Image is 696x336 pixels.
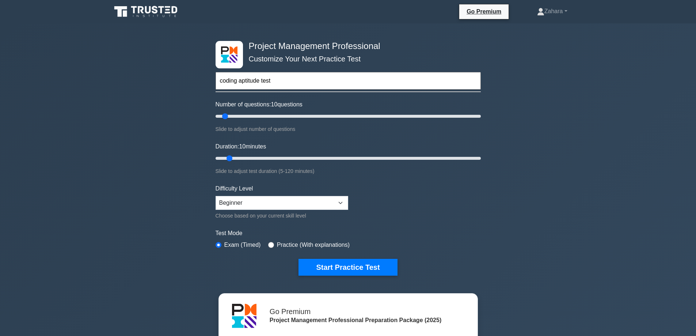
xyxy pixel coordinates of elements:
[462,7,506,16] a: Go Premium
[216,125,481,133] div: Slide to adjust number of questions
[216,100,303,109] label: Number of questions: questions
[246,41,445,52] h4: Project Management Professional
[520,4,585,19] a: Zahara
[216,211,348,220] div: Choose based on your current skill level
[216,72,481,90] input: Start typing to filter on topic or concept...
[277,241,350,249] label: Practice (With explanations)
[271,101,278,107] span: 10
[224,241,261,249] label: Exam (Timed)
[298,259,397,276] button: Start Practice Test
[239,143,246,150] span: 10
[216,184,253,193] label: Difficulty Level
[216,229,481,238] label: Test Mode
[216,167,481,175] div: Slide to adjust test duration (5-120 minutes)
[216,142,266,151] label: Duration: minutes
